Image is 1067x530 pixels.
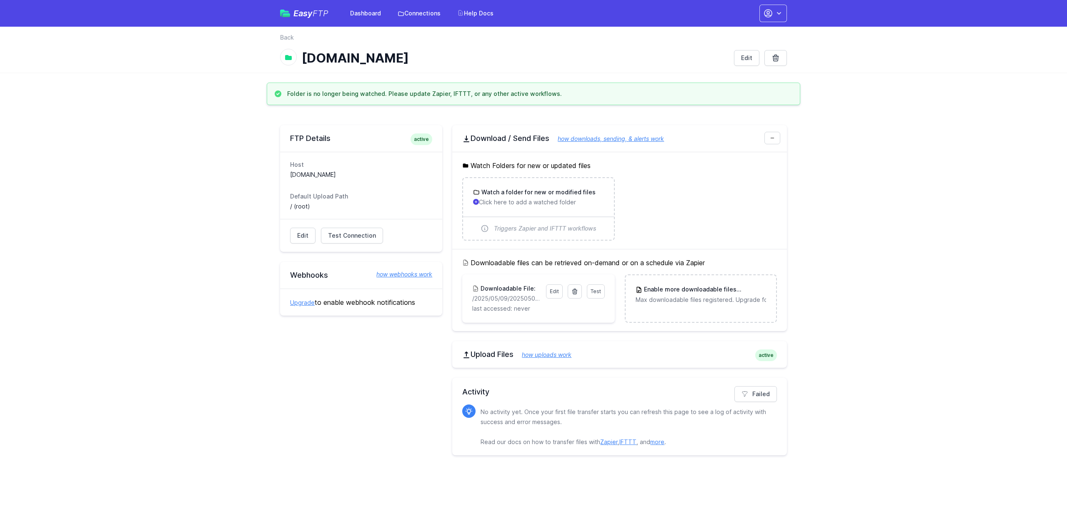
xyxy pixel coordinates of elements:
[290,270,432,280] h2: Webhooks
[481,407,770,447] p: No activity yet. Once your first file transfer starts you can refresh this page to see a log of a...
[290,299,315,306] a: Upgrade
[736,286,766,294] span: Upgrade
[650,438,664,445] a: more
[290,161,432,169] dt: Host
[626,275,776,314] a: Enable more downloadable filesUpgrade Max downloadable files registered. Upgrade for more.
[549,135,664,142] a: how downloads, sending, & alerts work
[293,9,328,18] span: Easy
[411,133,432,145] span: active
[472,294,541,303] p: /2025/05/09/20250509171559_inbound_0422652309_0756011820.mp3
[642,285,766,294] h3: Enable more downloadable files
[280,10,290,17] img: easyftp_logo.png
[462,258,777,268] h5: Downloadable files can be retrieved on-demand or on a schedule via Zapier
[321,228,383,244] a: Test Connection
[494,224,596,233] span: Triggers Zapier and IFTTT workflows
[463,178,614,240] a: Watch a folder for new or modified files Click here to add a watched folder Triggers Zapier and I...
[290,202,432,211] dd: / (root)
[734,50,759,66] a: Edit
[479,284,536,293] h3: Downloadable File:
[472,304,604,313] p: last accessed: never
[290,228,316,244] a: Edit
[480,188,596,196] h3: Watch a folder for new or modified files
[734,386,777,402] a: Failed
[462,349,777,359] h2: Upload Files
[473,198,604,206] p: Click here to add a watched folder
[290,133,432,143] h2: FTP Details
[755,349,777,361] span: active
[452,6,498,21] a: Help Docs
[280,33,787,47] nav: Breadcrumb
[591,288,601,294] span: Test
[600,438,618,445] a: Zapier
[462,386,777,398] h2: Activity
[513,351,571,358] a: how uploads work
[368,270,432,279] a: how webhooks work
[393,6,446,21] a: Connections
[280,9,328,18] a: EasyFTP
[290,171,432,179] dd: [DOMAIN_NAME]
[290,192,432,201] dt: Default Upload Path
[619,438,636,445] a: IFTTT
[287,90,562,98] h3: Folder is no longer being watched. Please update Zapier, IFTTT, or any other active workflows.
[280,33,294,42] a: Back
[345,6,386,21] a: Dashboard
[328,231,376,240] span: Test Connection
[280,289,442,316] div: to enable webhook notifications
[636,296,766,304] p: Max downloadable files registered. Upgrade for more.
[546,284,563,299] a: Edit
[462,133,777,143] h2: Download / Send Files
[462,161,777,171] h5: Watch Folders for new or updated files
[587,284,605,299] a: Test
[302,50,727,65] h1: [DOMAIN_NAME]
[313,8,328,18] span: FTP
